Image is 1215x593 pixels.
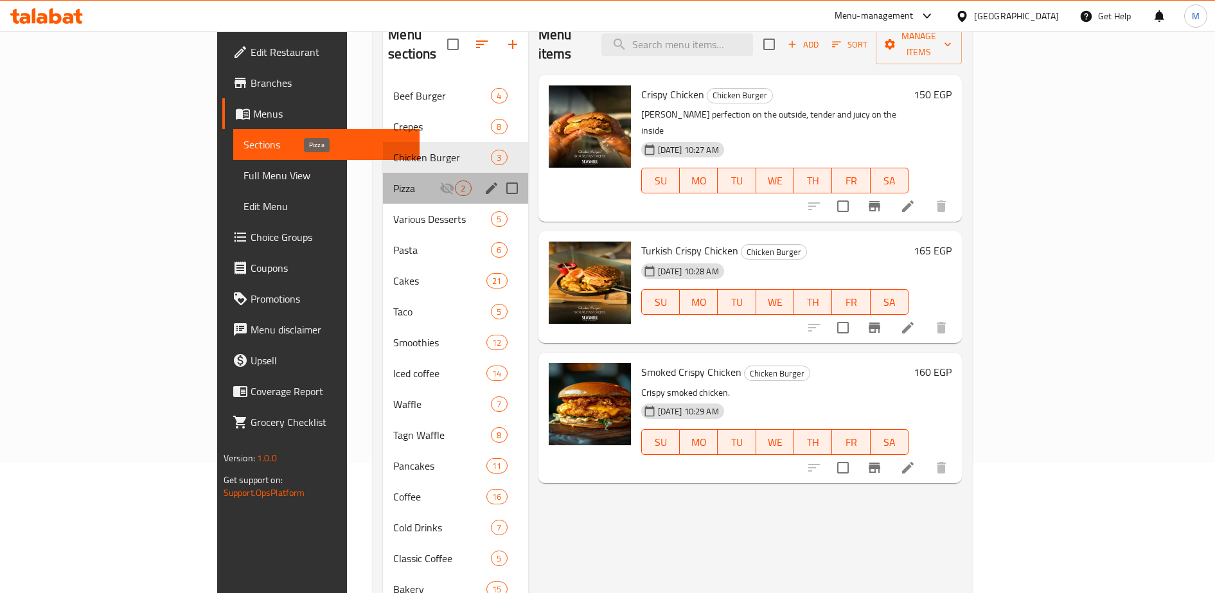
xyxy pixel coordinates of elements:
span: FR [837,293,865,312]
span: 14 [487,367,506,380]
div: Coffee16 [383,481,528,512]
div: items [491,304,507,319]
span: [DATE] 10:29 AM [653,405,724,418]
span: SU [647,293,675,312]
button: TU [718,168,756,193]
button: Branch-specific-item [859,452,890,483]
span: 3 [492,152,506,164]
button: Branch-specific-item [859,312,890,343]
h6: 165 EGP [914,242,952,260]
span: 8 [492,429,506,441]
button: SA [871,289,909,315]
span: Pasta [393,242,491,258]
span: Edit Restaurant [251,44,410,60]
span: Smoked Crispy Chicken [641,362,741,382]
span: Sort items [824,35,876,55]
div: items [455,181,471,196]
button: WE [756,289,794,315]
div: Iced coffee14 [383,358,528,389]
a: Coupons [222,252,420,283]
span: SA [876,293,903,312]
span: 11 [487,460,506,472]
div: Cold Drinks7 [383,512,528,543]
div: Tagn Waffle8 [383,420,528,450]
span: Sort [832,37,867,52]
span: SA [876,433,903,452]
span: Full Menu View [244,168,410,183]
a: Edit menu item [900,320,916,335]
span: Beef Burger [393,88,491,103]
button: WE [756,168,794,193]
a: Full Menu View [233,160,420,191]
span: Coffee [393,489,486,504]
span: Chicken Burger [741,245,806,260]
div: items [491,88,507,103]
span: Select to update [829,314,856,341]
span: MO [685,433,713,452]
span: FR [837,433,865,452]
button: TH [794,168,832,193]
img: Smoked Crispy Chicken [549,363,631,445]
div: Chicken Burger [707,88,773,103]
span: Cakes [393,273,486,288]
button: edit [482,179,501,198]
button: delete [926,191,957,222]
span: Pancakes [393,458,486,474]
span: Promotions [251,291,410,306]
button: FR [832,168,870,193]
a: Edit menu item [900,199,916,214]
div: items [491,520,507,535]
span: Manage items [886,28,952,60]
a: Edit Menu [233,191,420,222]
span: Chicken Burger [745,366,810,381]
span: Edit Menu [244,199,410,214]
span: 5 [492,306,506,318]
span: WE [761,172,789,190]
button: TH [794,429,832,455]
span: Chicken Burger [707,88,772,103]
span: Cold Drinks [393,520,491,535]
span: 5 [492,553,506,565]
button: delete [926,312,957,343]
h6: 160 EGP [914,363,952,381]
button: SU [641,289,680,315]
span: Various Desserts [393,211,491,227]
button: TH [794,289,832,315]
span: TH [799,433,827,452]
div: items [486,335,507,350]
button: TU [718,429,756,455]
p: [PERSON_NAME] perfection on the outside, tender and juicy on the inside [641,107,909,139]
div: items [491,396,507,412]
h6: 150 EGP [914,85,952,103]
span: Version: [224,450,255,466]
span: WE [761,293,789,312]
a: Edit menu item [900,460,916,475]
span: MO [685,172,713,190]
span: TU [723,172,750,190]
span: SA [876,172,903,190]
div: Taco5 [383,296,528,327]
div: Menu-management [835,8,914,24]
span: Menus [253,106,410,121]
span: Smoothies [393,335,486,350]
span: SU [647,433,675,452]
img: Crispy Chicken [549,85,631,168]
div: Waffle7 [383,389,528,420]
a: Upsell [222,345,420,376]
span: Classic Coffee [393,551,491,566]
span: 1.0.0 [257,450,277,466]
div: Smoothies12 [383,327,528,358]
span: 7 [492,522,506,534]
span: Add item [783,35,824,55]
button: SA [871,429,909,455]
div: Chicken Burger [741,244,807,260]
button: MO [680,429,718,455]
span: WE [761,433,789,452]
span: Taco [393,304,491,319]
a: Coverage Report [222,376,420,407]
